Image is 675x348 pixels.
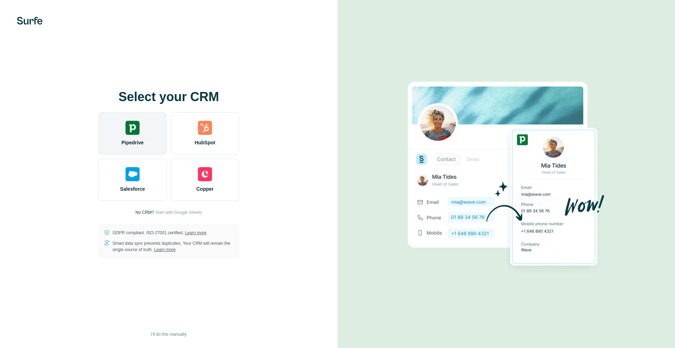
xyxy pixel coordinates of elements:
[198,121,212,135] img: hubspot's logo
[151,331,186,337] span: I’ll do this manually
[408,70,605,278] img: PIPEDRIVE image
[198,167,212,181] img: copper's logo
[112,230,206,236] p: GDPR compliant. ISO-27001 certified.
[17,17,43,25] img: Surfe's logo
[155,209,202,216] button: Start with Google Sheets
[154,247,175,252] a: Learn more
[120,185,145,192] span: Salesforce
[98,90,239,104] h1: Select your CRM
[112,240,233,253] p: Smart data sync prevents duplicates. Your CRM will remain the single source of truth.
[146,329,191,340] button: I’ll do this manually
[121,139,143,146] span: Pipedrive
[197,185,214,192] span: Copper
[126,167,140,181] img: salesforce's logo
[195,139,215,146] span: HubSpot
[185,230,206,235] a: Learn more
[126,121,140,135] img: pipedrive's logo
[135,209,154,216] p: No CRM?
